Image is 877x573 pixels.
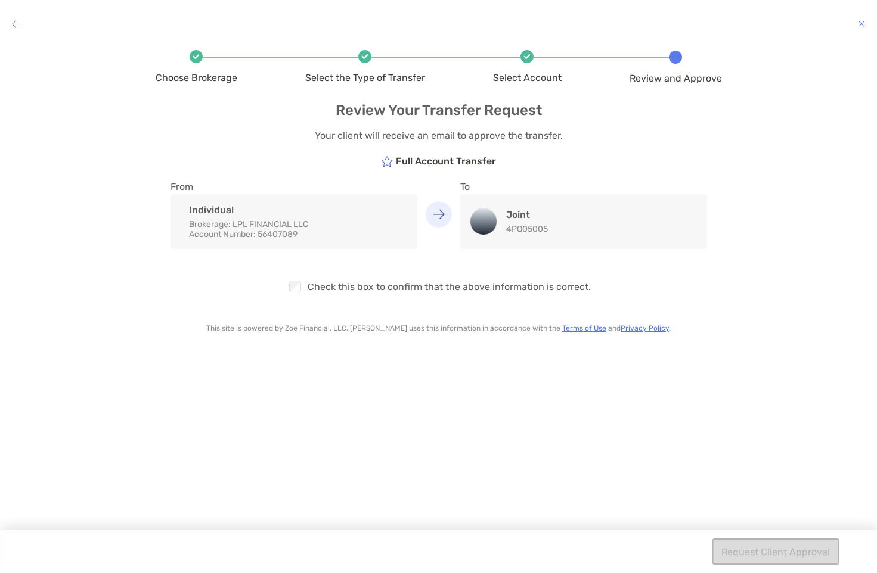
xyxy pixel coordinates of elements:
span: Select the Type of Transfer [305,72,425,83]
p: LPL FINANCIAL LLC [189,219,308,229]
div: Check this box to confirm that the above information is correct. [156,249,722,306]
p: 56407089 [189,229,308,239]
a: Privacy Policy [621,324,669,332]
p: From [171,179,417,194]
span: Select Account [493,72,562,83]
img: Icon check [358,50,371,63]
p: To [460,179,707,194]
span: Brokerage: [189,219,231,229]
img: Icon check [520,50,534,63]
span: Choose Brokerage [156,72,237,83]
span: Review and Approve [630,73,722,84]
a: Terms of Use [562,324,606,332]
h5: Full Account Transfer [381,155,496,167]
img: Joint [470,208,497,235]
p: Your client will receive an email to approve the transfer. [156,128,722,143]
h4: Joint [506,209,548,220]
p: 4PQ05005 [506,224,548,234]
span: Account Number: [189,229,256,239]
img: Icon check [190,50,203,63]
h4: Review Your Transfer Request [156,102,722,119]
img: Arrow Down [433,209,445,219]
h4: Individual [189,204,308,216]
p: This site is powered by Zoe Financial, LLC. [PERSON_NAME] uses this information in accordance wit... [156,324,722,332]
